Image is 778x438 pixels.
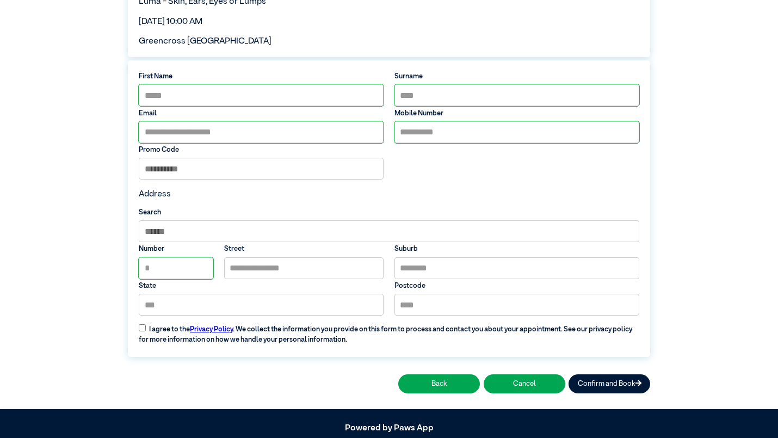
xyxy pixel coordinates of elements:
span: Greencross [GEOGRAPHIC_DATA] [139,37,271,46]
label: I agree to the . We collect the information you provide on this form to process and contact you a... [133,317,644,345]
button: Cancel [484,374,565,393]
a: Privacy Policy [190,326,233,333]
button: Back [398,374,480,393]
label: Street [224,244,384,254]
label: Email [139,108,384,119]
label: Number [139,244,213,254]
label: Promo Code [139,145,384,155]
h5: Powered by Paws App [128,423,650,434]
label: Suburb [394,244,639,254]
input: I agree to thePrivacy Policy. We collect the information you provide on this form to process and ... [139,324,146,331]
input: Search by Suburb [139,220,639,242]
span: [DATE] 10:00 AM [139,17,202,26]
label: Search [139,207,639,218]
label: Surname [394,71,639,82]
label: State [139,281,384,291]
label: First Name [139,71,384,82]
label: Mobile Number [394,108,639,119]
h4: Address [139,189,639,200]
label: Postcode [394,281,639,291]
button: Confirm and Book [569,374,650,393]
